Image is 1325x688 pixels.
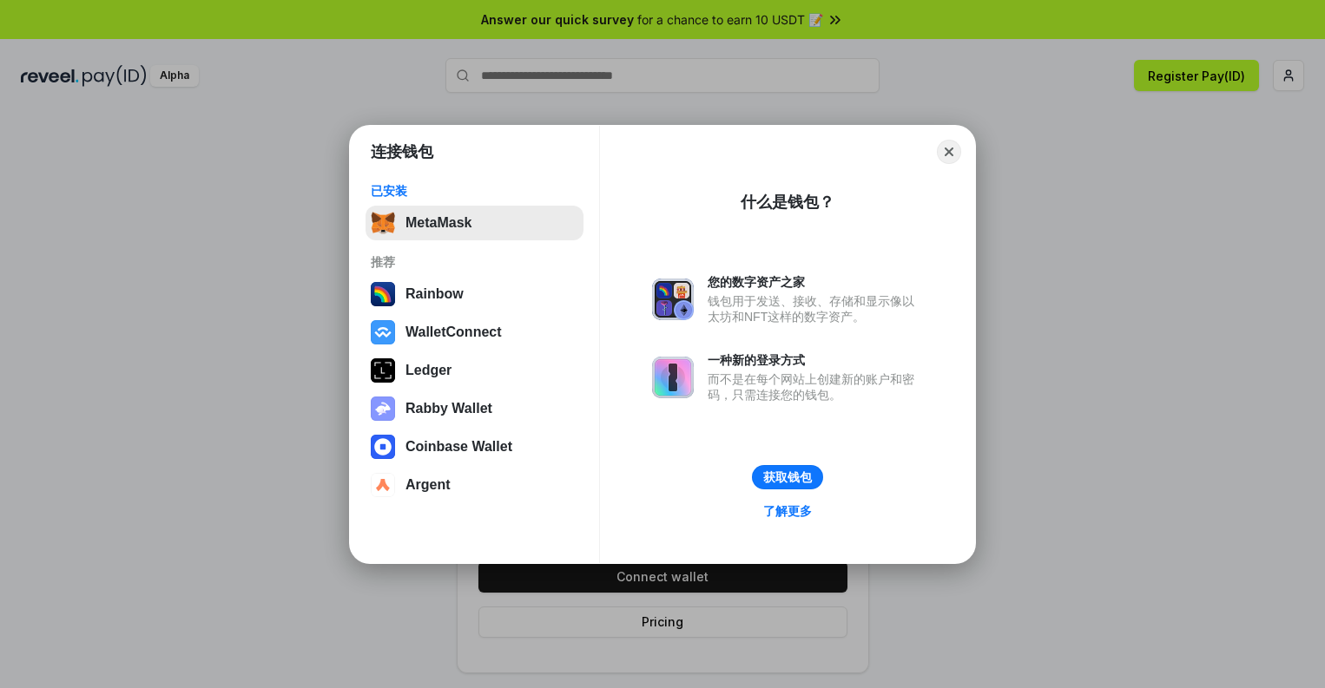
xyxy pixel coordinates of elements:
img: svg+xml,%3Csvg%20xmlns%3D%22http%3A%2F%2Fwww.w3.org%2F2000%2Fsvg%22%20width%3D%2228%22%20height%3... [371,358,395,383]
img: svg+xml,%3Csvg%20width%3D%22120%22%20height%3D%22120%22%20viewBox%3D%220%200%20120%20120%22%20fil... [371,282,395,306]
h1: 连接钱包 [371,141,433,162]
div: 了解更多 [763,503,812,519]
img: svg+xml,%3Csvg%20width%3D%2228%22%20height%3D%2228%22%20viewBox%3D%220%200%2028%2028%22%20fill%3D... [371,320,395,344]
button: 获取钱包 [752,465,823,489]
div: Argent [405,477,451,493]
button: WalletConnect [366,315,583,350]
img: svg+xml,%3Csvg%20fill%3D%22none%22%20height%3D%2233%22%20viewBox%3D%220%200%2035%2033%22%20width%... [371,211,395,235]
div: Rainbow [405,286,464,302]
img: svg+xml,%3Csvg%20xmlns%3D%22http%3A%2F%2Fwww.w3.org%2F2000%2Fsvg%22%20fill%3D%22none%22%20viewBox... [371,396,395,421]
div: 什么是钱包？ [741,192,834,213]
div: 而不是在每个网站上创建新的账户和密码，只需连接您的钱包。 [708,371,923,403]
div: Rabby Wallet [405,401,492,416]
button: Argent [366,468,583,502]
div: WalletConnect [405,324,502,340]
img: svg+xml,%3Csvg%20width%3D%2228%22%20height%3D%2228%22%20viewBox%3D%220%200%2028%2028%22%20fill%3D... [371,435,395,459]
div: 已安装 [371,183,578,199]
img: svg+xml,%3Csvg%20width%3D%2228%22%20height%3D%2228%22%20viewBox%3D%220%200%2028%2028%22%20fill%3D... [371,473,395,497]
button: Ledger [366,353,583,388]
button: Rabby Wallet [366,391,583,426]
button: Coinbase Wallet [366,429,583,464]
div: 钱包用于发送、接收、存储和显示像以太坊和NFT这样的数字资产。 [708,293,923,324]
button: Close [937,140,961,164]
div: MetaMask [405,215,471,231]
div: 您的数字资产之家 [708,274,923,290]
div: Coinbase Wallet [405,439,512,455]
button: Rainbow [366,277,583,311]
button: MetaMask [366,206,583,240]
a: 了解更多 [753,500,822,522]
img: svg+xml,%3Csvg%20xmlns%3D%22http%3A%2F%2Fwww.w3.org%2F2000%2Fsvg%22%20fill%3D%22none%22%20viewBox... [652,278,694,320]
div: 获取钱包 [763,469,812,485]
div: 一种新的登录方式 [708,352,923,368]
div: 推荐 [371,254,578,270]
div: Ledger [405,363,452,378]
img: svg+xml,%3Csvg%20xmlns%3D%22http%3A%2F%2Fwww.w3.org%2F2000%2Fsvg%22%20fill%3D%22none%22%20viewBox... [652,357,694,398]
